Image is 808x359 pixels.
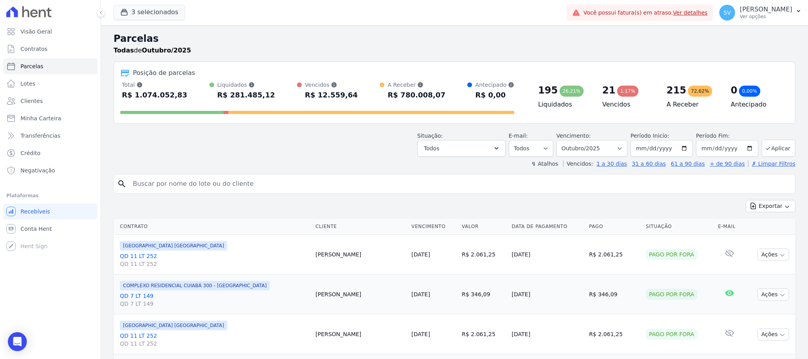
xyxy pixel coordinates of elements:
[305,81,358,89] div: Vencidos
[459,235,509,275] td: R$ 2.061,25
[120,241,227,251] span: [GEOGRAPHIC_DATA] [GEOGRAPHIC_DATA]
[673,9,708,16] a: Ver detalhes
[417,140,506,157] button: Todos
[666,84,686,97] div: 215
[3,110,97,126] a: Minha Carteira
[563,161,593,167] label: Vencidos:
[459,219,509,235] th: Valor
[531,161,558,167] label: ↯ Atalhos
[3,163,97,178] a: Negativação
[122,81,187,89] div: Total
[646,289,698,300] div: Pago por fora
[8,332,27,351] div: Open Intercom Messenger
[3,41,97,57] a: Contratos
[312,275,408,314] td: [PERSON_NAME]
[688,86,712,97] div: 72,62%
[120,321,227,330] span: [GEOGRAPHIC_DATA] [GEOGRAPHIC_DATA]
[758,288,789,301] button: Ações
[21,45,47,53] span: Contratos
[602,84,615,97] div: 21
[509,275,586,314] td: [DATE]
[122,89,187,101] div: R$ 1.074.052,83
[21,97,43,105] span: Clientes
[114,47,134,54] strong: Todas
[411,251,430,258] a: [DATE]
[417,133,443,139] label: Situação:
[643,219,715,235] th: Situação
[3,58,97,74] a: Parcelas
[632,161,666,167] a: 31 a 60 dias
[586,275,643,314] td: R$ 346,09
[739,86,760,97] div: 0,00%
[713,2,808,24] button: SV [PERSON_NAME] Ver opções
[21,132,60,140] span: Transferências
[3,128,97,144] a: Transferências
[388,89,446,101] div: R$ 780.008,07
[715,219,745,235] th: E-mail
[21,149,41,157] span: Crédito
[560,86,584,97] div: 26,21%
[740,6,792,13] p: [PERSON_NAME]
[459,314,509,354] td: R$ 2.061,25
[21,62,43,70] span: Parcelas
[538,84,558,97] div: 195
[117,179,127,189] i: search
[586,219,643,235] th: Pago
[120,340,309,348] span: QD 11 LT 252
[758,328,789,340] button: Ações
[459,275,509,314] td: R$ 346,09
[3,93,97,109] a: Clientes
[724,10,731,15] span: SV
[746,200,795,212] button: Exportar
[21,80,35,88] span: Lotes
[666,100,718,109] h4: A Receber
[424,144,439,153] span: Todos
[509,235,586,275] td: [DATE]
[740,13,792,20] p: Ver opções
[21,208,50,215] span: Recebíveis
[646,329,698,340] div: Pago por fora
[120,252,309,268] a: QD 11 LT 252QD 11 LT 252
[128,176,792,192] input: Buscar por nome do lote ou do cliente
[217,81,275,89] div: Liquidados
[586,314,643,354] td: R$ 2.061,25
[120,281,270,290] span: COMPLEXO RESIDENCIAL CUIABÁ 300 - [GEOGRAPHIC_DATA]
[3,221,97,237] a: Conta Hent
[120,260,309,268] span: QD 11 LT 252
[3,204,97,219] a: Recebíveis
[217,89,275,101] div: R$ 281.485,12
[305,89,358,101] div: R$ 12.559,64
[710,161,745,167] a: + de 90 dias
[646,249,698,260] div: Pago por fora
[583,9,707,17] span: Você possui fatura(s) em atraso.
[411,291,430,297] a: [DATE]
[312,314,408,354] td: [PERSON_NAME]
[509,314,586,354] td: [DATE]
[120,292,309,308] a: QD 7 LT 149QD 7 LT 149
[731,84,737,97] div: 0
[509,219,586,235] th: Data de Pagamento
[133,68,195,78] div: Posição de parcelas
[586,235,643,275] td: R$ 2.061,25
[509,133,528,139] label: E-mail:
[617,86,638,97] div: 1,17%
[631,133,669,139] label: Período Inicío:
[114,46,191,55] p: de
[114,32,795,46] h2: Parcelas
[114,5,185,20] button: 3 selecionados
[671,161,705,167] a: 61 a 90 dias
[114,219,312,235] th: Contrato
[475,81,514,89] div: Antecipado
[3,24,97,39] a: Visão Geral
[312,219,408,235] th: Cliente
[312,235,408,275] td: [PERSON_NAME]
[696,132,758,140] label: Período Fim:
[3,76,97,92] a: Lotes
[120,332,309,348] a: QD 11 LT 252QD 11 LT 252
[758,249,789,261] button: Ações
[120,300,309,308] span: QD 7 LT 149
[21,28,52,36] span: Visão Geral
[21,166,55,174] span: Negativação
[748,161,795,167] a: ✗ Limpar Filtros
[408,219,459,235] th: Vencimento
